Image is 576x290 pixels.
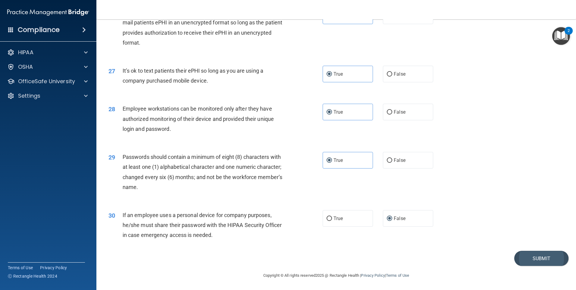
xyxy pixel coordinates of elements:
span: True [333,109,343,115]
a: Terms of Use [8,265,33,271]
span: 28 [108,106,115,113]
span: True [333,216,343,221]
p: HIPAA [18,49,33,56]
span: 29 [108,154,115,161]
span: True [333,71,343,77]
input: True [327,216,332,221]
input: True [327,72,332,77]
span: Passwords should contain a minimum of eight (8) characters with at least one (1) alphabetical cha... [123,154,282,190]
span: If an employee uses a personal device for company purposes, he/she must share their password with... [123,212,282,238]
span: True [333,157,343,163]
span: 27 [108,68,115,75]
p: OfficeSafe University [18,78,75,85]
span: False [394,71,405,77]
span: Employee workstations can be monitored only after they have authorized monitoring of their device... [123,106,274,132]
p: Settings [18,92,40,99]
span: 30 [108,212,115,219]
span: False [394,109,405,115]
span: False [394,216,405,221]
a: OfficeSafe University [7,78,88,85]
iframe: Drift Widget Chat Controller [546,248,569,271]
button: Submit [514,251,568,266]
button: Open Resource Center, 2 new notifications [552,27,570,45]
input: True [327,158,332,163]
span: Even though regular email is not secure, practices are allowed to e-mail patients ePHI in an unen... [123,9,284,46]
span: Ⓒ Rectangle Health 2024 [8,273,57,279]
div: Copyright © All rights reserved 2025 @ Rectangle Health | | [226,266,446,285]
a: OSHA [7,63,88,71]
a: Terms of Use [386,273,409,278]
input: False [387,72,392,77]
a: Privacy Policy [361,273,385,278]
input: False [387,158,392,163]
a: Settings [7,92,88,99]
span: False [394,157,405,163]
p: OSHA [18,63,33,71]
img: PMB logo [7,6,89,18]
span: It’s ok to text patients their ePHI so long as you are using a company purchased mobile device. [123,68,263,84]
h4: Compliance [18,26,60,34]
input: False [387,110,392,115]
a: Privacy Policy [40,265,67,271]
input: False [387,216,392,221]
a: HIPAA [7,49,88,56]
input: True [327,110,332,115]
div: 2 [568,31,570,39]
